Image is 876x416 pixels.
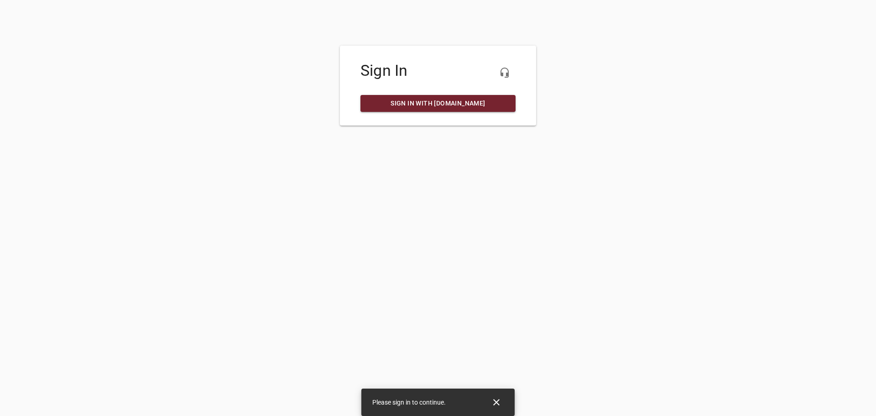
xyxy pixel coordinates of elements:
[372,399,446,406] span: Please sign in to continue.
[494,62,516,84] button: Live Chat
[360,95,516,112] a: Sign in with [DOMAIN_NAME]
[360,62,516,80] h4: Sign In
[368,98,508,109] span: Sign in with [DOMAIN_NAME]
[485,391,507,413] button: Close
